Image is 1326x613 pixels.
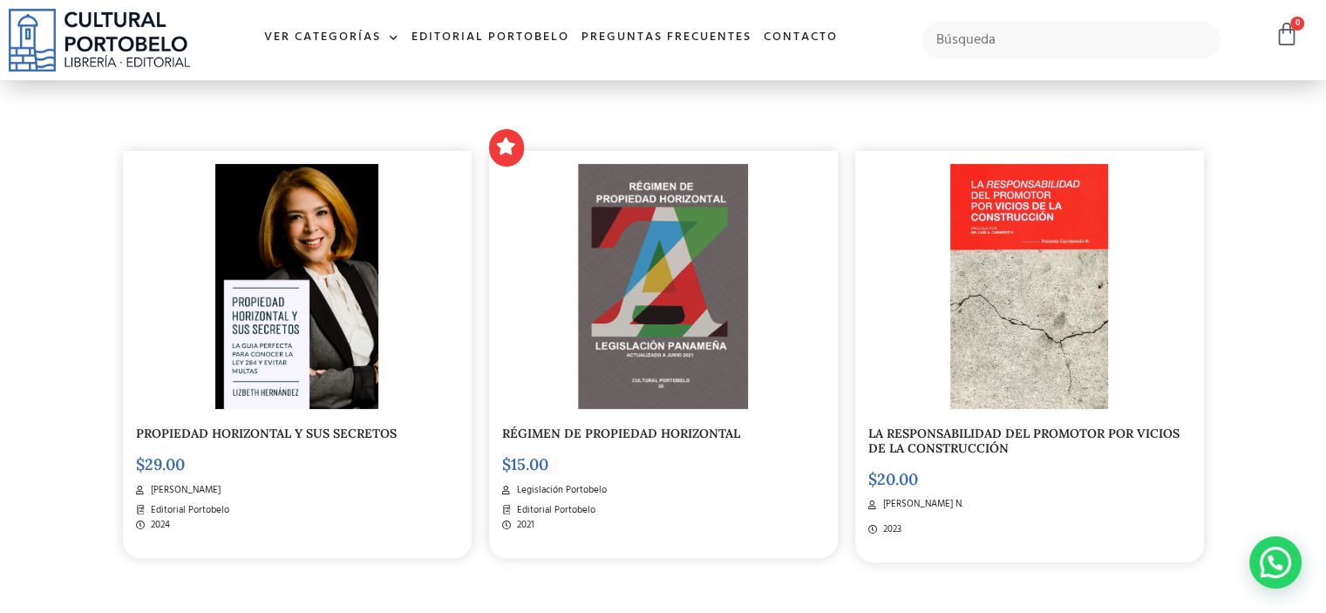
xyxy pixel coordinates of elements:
span: $ [868,469,877,489]
a: Ver Categorías [258,19,405,57]
span: [PERSON_NAME] N. [879,497,963,512]
a: LA RESPONSABILIDAD DEL PROMOTOR POR VICIOS DE LA CONSTRUCCIÓN [868,426,1180,456]
span: 2024 [146,518,170,533]
a: Contacto [758,19,844,57]
span: 2021 [513,518,534,533]
input: Búsqueda [921,22,1221,58]
img: img20231003_15583077 [950,164,1109,409]
span: Editorial Portobelo [513,503,595,518]
span: $ [136,454,145,474]
a: RÉGIMEN DE PROPIEDAD HORIZONTAL [502,426,740,441]
bdi: 15.00 [502,454,548,474]
a: PROPIEDAD HORIZONTAL Y SUS SECRETOS [136,426,397,441]
span: [PERSON_NAME] [146,483,221,498]
span: 2023 [879,522,901,537]
span: Editorial Portobelo [146,503,229,518]
span: 0 [1290,17,1304,31]
bdi: 29.00 [136,454,185,474]
span: Legislación Portobelo [513,483,607,498]
img: LP-030_PROPIEDAD_HORIZONTAL-2.png [578,164,748,409]
div: Contactar por WhatsApp [1249,536,1302,589]
a: 0 [1275,22,1299,47]
span: $ [502,454,511,474]
img: AAFF-TRZ-Portada Lizbeth-11 abr 24-01 [215,164,377,409]
a: Preguntas frecuentes [575,19,758,57]
a: Editorial Portobelo [405,19,575,57]
bdi: 20.00 [868,469,918,489]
